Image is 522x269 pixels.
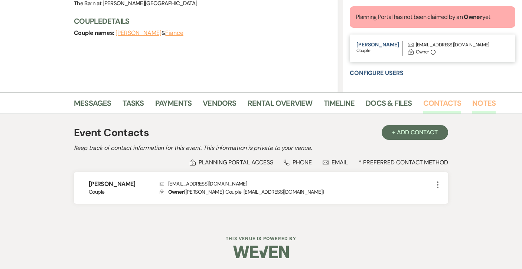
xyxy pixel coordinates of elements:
span: & [115,29,183,37]
p: ( [PERSON_NAME] | Couple | [EMAIL_ADDRESS][DOMAIN_NAME] ) [160,188,433,196]
a: Payments [155,97,192,114]
a: Vendors [203,97,236,114]
div: Phone [284,158,312,166]
button: [PERSON_NAME] [115,30,162,36]
a: Contacts [423,97,461,114]
button: Configure Users [350,70,404,76]
div: Owner [416,48,429,56]
div: Planning Portal Access [190,158,273,166]
strong: Owner [464,13,482,21]
a: Timeline [324,97,355,114]
a: Rental Overview [248,97,313,114]
a: Messages [74,97,111,114]
a: Notes [472,97,496,114]
span: Owner [168,188,184,195]
h2: Keep track of contact information for this event. This information is private to your venue. [74,144,448,152]
div: [EMAIL_ADDRESS][DOMAIN_NAME] [416,41,489,49]
button: + Add Contact [382,125,448,140]
p: Planning Portal has not been claimed by an yet [356,12,490,22]
a: Docs & Files [366,97,412,114]
p: Couple [356,47,402,54]
div: Email [323,158,348,166]
p: [EMAIL_ADDRESS][DOMAIN_NAME] [160,180,433,188]
img: Weven Logo [233,239,289,265]
span: Couple [89,188,151,196]
button: Fiance [165,30,183,36]
button: [PERSON_NAME] [356,42,402,47]
span: Couple names: [74,29,115,37]
h3: Couple Details [74,16,332,26]
h1: Event Contacts [74,125,149,141]
a: Tasks [123,97,144,114]
h6: [PERSON_NAME] [89,180,151,188]
div: * Preferred Contact Method [74,158,448,166]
